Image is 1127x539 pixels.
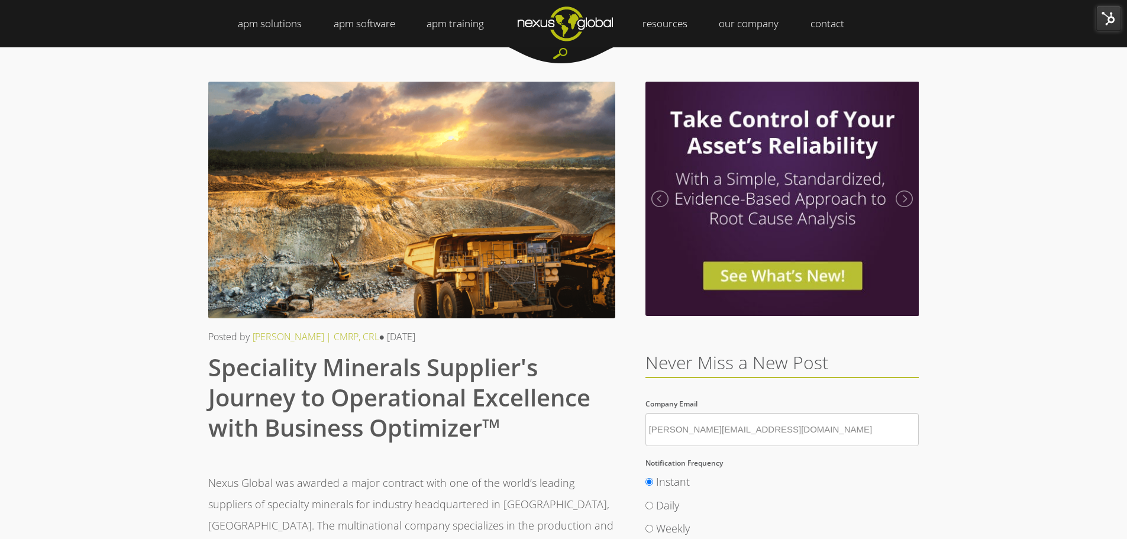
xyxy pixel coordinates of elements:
[645,399,697,409] span: Company Email
[1096,6,1121,31] img: HubSpot Tools Menu Toggle
[645,525,653,532] input: Weekly
[645,458,723,468] span: Notification Frequency
[645,478,653,486] input: Instant
[645,350,828,375] span: Never Miss a New Post
[208,330,250,343] span: Posted by
[645,82,919,316] img: Investigation Optimzier
[656,475,690,489] span: Instant
[645,413,919,446] input: Company Email
[645,502,653,509] input: Daily
[208,351,590,444] span: Speciality Minerals Supplier's Journey to Operational Excellence with Business Optimizer™
[656,521,690,535] span: Weekly
[253,330,379,343] a: [PERSON_NAME] | CMRP, CRL
[656,498,679,512] span: Daily
[379,330,416,343] span: ● [DATE]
